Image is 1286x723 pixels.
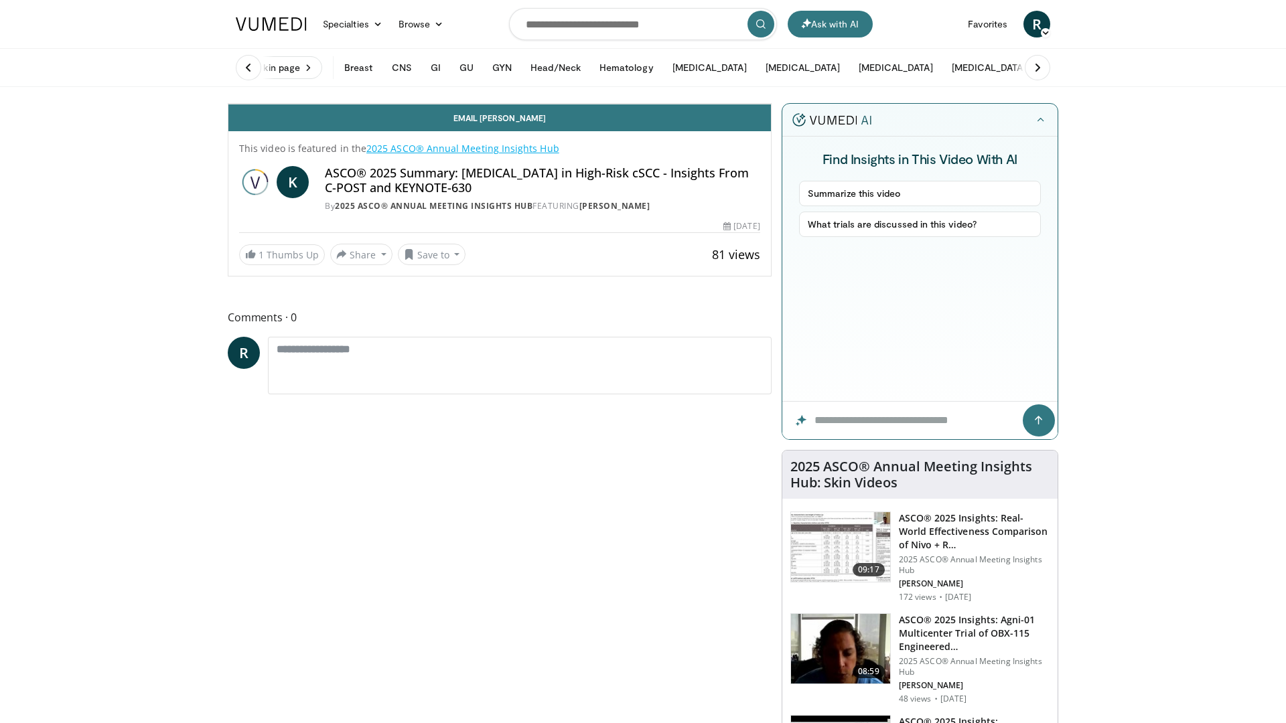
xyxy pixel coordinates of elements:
[239,166,271,198] img: 2025 ASCO® Annual Meeting Insights Hub
[259,248,264,261] span: 1
[228,337,260,369] a: R
[899,511,1050,552] h3: ASCO® 2025 Insights: Real-World Effectiveness Comparison of Nivo + R…
[799,150,1041,167] h4: Find Insights in This Video With AI
[851,54,941,81] button: [MEDICAL_DATA]
[899,656,1050,677] p: 2025 ASCO® Annual Meeting Insights Hub
[228,309,772,326] span: Comments 0
[790,613,1050,704] a: 08:59 ASCO® 2025 Insights: Agni-01 Multicenter Trial of OBX-115 Engineered… 2025 ASCO® Annual Mee...
[944,54,1034,81] button: [MEDICAL_DATA]
[790,459,1050,491] h4: 2025 ASCO® Annual Meeting Insights Hub: Skin Videos
[277,166,309,198] a: K
[899,613,1050,653] h3: ASCO® 2025 Insights: Agni-01 Multicenter Trial of OBX-115 Engineered…
[228,56,322,79] a: Visit Skin page
[799,212,1041,237] button: What trials are discussed in this video?
[712,246,760,262] span: 81 views
[791,614,890,684] img: 3248663f-dc87-4925-8fb4-a7a57f5c8f6b.150x105_q85_crop-smart_upscale.jpg
[228,104,771,131] a: Email [PERSON_NAME]
[398,244,466,265] button: Save to
[325,166,760,195] h4: ASCO® 2025 Summary: [MEDICAL_DATA] in High-Risk cSCC - Insights From C-POST and KEYNOTE-630
[960,11,1015,37] a: Favorites
[791,512,890,582] img: ae2f56e5-51f2-42f8-bc82-196091d75f3c.150x105_q85_crop-smart_upscale.jpg
[228,104,771,104] video-js: Video Player
[945,592,972,602] p: [DATE]
[336,54,380,81] button: Breast
[335,200,532,212] a: 2025 ASCO® Annual Meeting Insights Hub
[790,511,1050,602] a: 09:17 ASCO® 2025 Insights: Real-World Effectiveness Comparison of Nivo + R… 2025 ASCO® Annual Mee...
[384,54,420,81] button: CNS
[366,142,559,155] a: 2025 ASCO® Annual Meeting Insights Hub
[853,563,885,576] span: 09:17
[899,554,1050,576] p: 2025 ASCO® Annual Meeting Insights Hub
[723,220,760,232] div: [DATE]
[899,578,1050,589] p: [PERSON_NAME]
[579,200,650,212] a: [PERSON_NAME]
[788,11,873,37] button: Ask with AI
[799,181,1041,206] button: Summarize this video
[509,8,777,40] input: Search topics, interventions
[934,694,938,704] div: ·
[758,54,848,81] button: [MEDICAL_DATA]
[522,54,589,81] button: Head/Neck
[423,54,449,81] button: GI
[330,244,392,265] button: Share
[239,244,325,265] a: 1 Thumbs Up
[792,113,871,127] img: vumedi-ai-logo.v2.svg
[899,592,936,602] p: 172 views
[940,694,967,704] p: [DATE]
[664,54,755,81] button: [MEDICAL_DATA]
[236,17,307,31] img: VuMedi Logo
[239,142,760,155] p: This video is featured in the
[315,11,390,37] a: Specialties
[899,694,932,704] p: 48 views
[1023,11,1050,37] a: R
[939,592,942,602] div: ·
[591,54,662,81] button: Hematology
[390,11,452,37] a: Browse
[325,200,760,212] div: By FEATURING
[853,665,885,678] span: 08:59
[484,54,520,81] button: GYN
[451,54,482,81] button: GU
[782,402,1058,439] input: Question for the AI
[899,680,1050,691] p: [PERSON_NAME]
